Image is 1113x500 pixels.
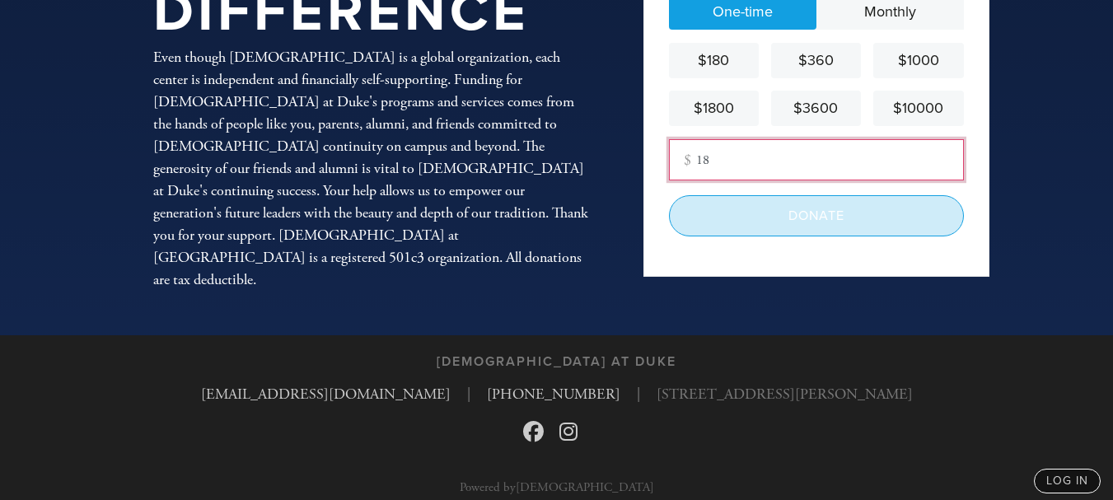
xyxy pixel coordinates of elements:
div: $1800 [676,97,752,119]
a: $10000 [873,91,963,126]
div: Even though [DEMOGRAPHIC_DATA] is a global organization, each center is independent and financial... [153,46,590,291]
a: $360 [771,43,861,78]
div: $180 [676,49,752,72]
input: Other amount [669,139,964,180]
a: $1000 [873,43,963,78]
a: $180 [669,43,759,78]
p: Powered by [460,481,654,493]
div: $1000 [880,49,956,72]
a: log in [1034,469,1101,493]
div: $3600 [778,97,854,119]
a: $3600 [771,91,861,126]
div: $10000 [880,97,956,119]
div: $360 [778,49,854,72]
a: [DEMOGRAPHIC_DATA] [516,479,654,495]
h3: [DEMOGRAPHIC_DATA] At Duke [437,354,676,370]
a: [PHONE_NUMBER] [487,385,620,404]
a: $1800 [669,91,759,126]
span: [STREET_ADDRESS][PERSON_NAME] [657,383,913,405]
a: [EMAIL_ADDRESS][DOMAIN_NAME] [201,385,451,404]
span: | [467,383,470,405]
input: Donate [669,195,964,236]
span: | [637,383,640,405]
